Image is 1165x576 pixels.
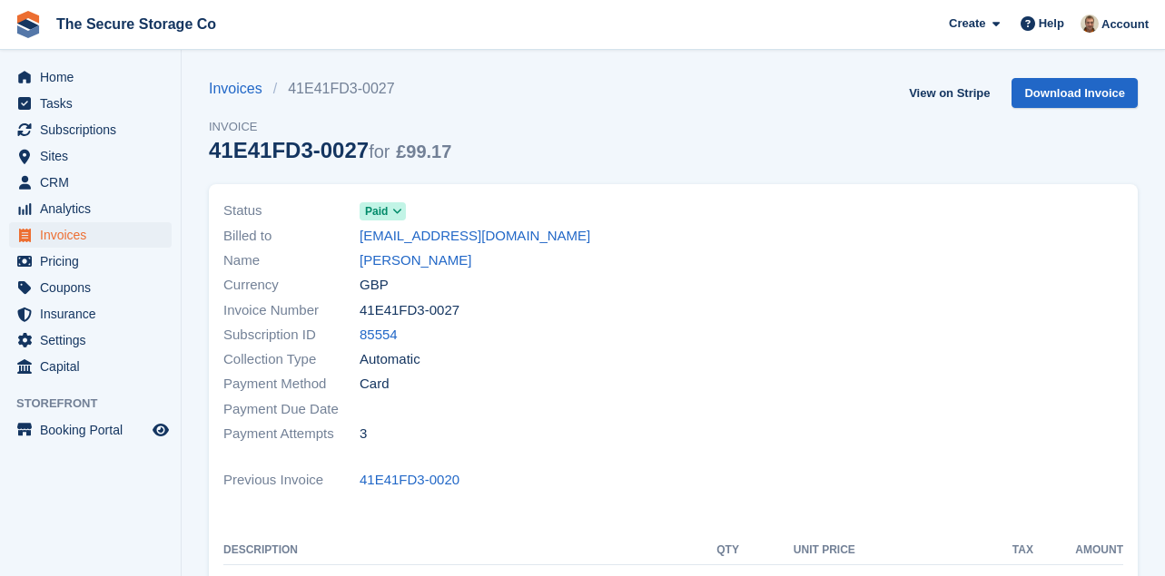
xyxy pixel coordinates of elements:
span: for [369,142,390,161]
span: Help [1039,15,1064,33]
a: menu [9,275,172,300]
span: Tasks [40,91,149,116]
a: menu [9,91,172,116]
span: Coupons [40,275,149,300]
a: [EMAIL_ADDRESS][DOMAIN_NAME] [360,226,590,247]
a: View on Stripe [902,78,997,108]
a: Download Invoice [1012,78,1138,108]
span: Subscriptions [40,117,149,142]
a: Preview store [150,419,172,441]
a: menu [9,143,172,169]
span: Card [360,374,390,395]
a: menu [9,196,172,221]
span: Invoice [209,118,451,136]
th: Amount [1033,536,1123,565]
a: menu [9,222,172,248]
span: Previous Invoice [223,470,360,491]
span: Payment Method [223,374,360,395]
span: Sites [40,143,149,169]
span: Home [40,64,149,90]
span: 3 [360,424,367,444]
span: 41E41FD3-0027 [360,300,459,321]
nav: breadcrumbs [209,78,451,100]
th: Unit Price [739,536,855,565]
a: menu [9,354,172,379]
th: QTY [697,536,739,565]
a: 41E41FD3-0020 [360,470,459,491]
span: Collection Type [223,349,360,370]
span: Invoices [40,222,149,248]
span: Status [223,200,360,221]
span: Name [223,250,360,271]
span: Capital [40,354,149,379]
span: Pricing [40,249,149,274]
a: Invoices [209,78,273,100]
span: Payment Due Date [223,399,360,420]
span: Booking Portal [40,417,149,443]
span: GBP [360,275,389,296]
span: Invoice Number [223,300,360,321]
span: Settings [40,327,149,353]
a: [PERSON_NAME] [360,250,471,271]
span: CRM [40,170,149,195]
span: Account [1101,15,1149,34]
span: Subscription ID [223,325,360,346]
a: The Secure Storage Co [49,9,223,39]
span: Payment Attempts [223,424,360,444]
span: Billed to [223,226,360,247]
span: Analytics [40,196,149,221]
span: Insurance [40,301,149,327]
img: Oliver Gemmil [1081,15,1099,33]
span: Storefront [16,395,181,413]
span: Paid [365,203,388,220]
a: menu [9,117,172,142]
div: 41E41FD3-0027 [209,138,451,162]
a: menu [9,64,172,90]
a: menu [9,327,172,353]
a: menu [9,170,172,195]
img: stora-icon-8386f47178a22dfd0bd8f6a31ec36ba5ce8667c1dd55bd0f319d3a0aa187defe.svg [15,11,42,38]
a: menu [9,417,172,443]
span: Create [949,15,985,33]
th: Tax [855,536,1033,565]
a: Paid [360,200,406,221]
span: £99.17 [396,142,451,161]
a: menu [9,249,172,274]
span: Currency [223,275,360,296]
a: menu [9,301,172,327]
a: 85554 [360,325,398,346]
th: Description [223,536,697,565]
span: Automatic [360,349,420,370]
